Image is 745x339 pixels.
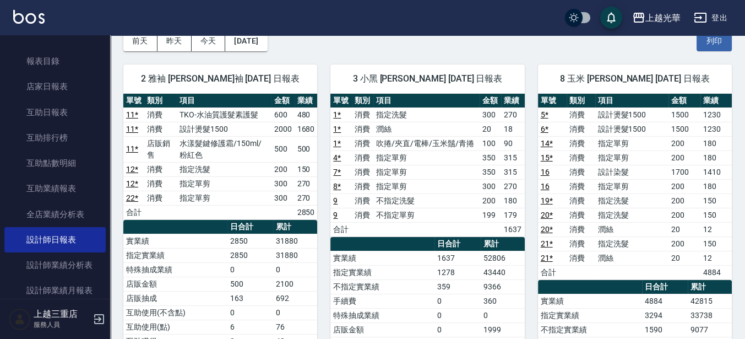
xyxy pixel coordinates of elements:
[567,150,595,165] td: 消費
[352,94,373,108] th: 類別
[700,94,732,108] th: 業績
[595,94,669,108] th: 項目
[480,208,501,222] td: 199
[700,236,732,251] td: 150
[700,179,732,193] td: 180
[645,11,681,25] div: 上越光華
[689,8,732,28] button: 登出
[273,320,317,334] td: 76
[177,94,271,108] th: 項目
[352,122,373,136] td: 消費
[567,136,595,150] td: 消費
[700,150,732,165] td: 180
[668,222,700,236] td: 20
[227,262,273,277] td: 0
[480,165,501,179] td: 350
[538,265,567,279] td: 合計
[642,322,688,337] td: 1590
[567,94,595,108] th: 類別
[34,309,90,320] h5: 上越三重店
[688,308,732,322] td: 33738
[295,162,318,176] td: 150
[4,176,106,201] a: 互助業績報表
[700,165,732,179] td: 1410
[541,168,550,176] a: 16
[295,122,318,136] td: 1680
[668,236,700,251] td: 200
[700,122,732,136] td: 1230
[273,291,317,305] td: 692
[501,193,525,208] td: 180
[4,202,106,227] a: 全店業績分析表
[4,100,106,125] a: 互助日報表
[595,122,669,136] td: 設計燙髮1500
[538,322,642,337] td: 不指定實業績
[123,291,227,305] td: 店販抽成
[373,94,479,108] th: 項目
[567,179,595,193] td: 消費
[177,122,271,136] td: 設計燙髮1500
[273,220,317,234] th: 累計
[123,94,317,220] table: a dense table
[352,150,373,165] td: 消費
[501,150,525,165] td: 315
[373,122,479,136] td: 潤絲
[333,211,338,219] a: 9
[271,122,295,136] td: 2000
[157,31,192,51] button: 昨天
[480,193,501,208] td: 200
[434,322,480,337] td: 0
[600,7,622,29] button: save
[352,193,373,208] td: 消費
[227,277,273,291] td: 500
[352,179,373,193] td: 消費
[595,236,669,251] td: 指定洗髮
[373,165,479,179] td: 指定單剪
[501,136,525,150] td: 90
[227,248,273,262] td: 2850
[700,107,732,122] td: 1230
[434,237,480,251] th: 日合計
[481,251,525,265] td: 52806
[668,107,700,122] td: 1500
[295,136,318,162] td: 500
[551,73,719,84] span: 8 玉米 [PERSON_NAME] [DATE] 日報表
[481,322,525,337] td: 1999
[642,280,688,294] th: 日合計
[123,94,144,108] th: 單號
[123,205,144,219] td: 合計
[271,94,295,108] th: 金額
[4,49,106,74] a: 報表目錄
[595,222,669,236] td: 潤絲
[480,122,501,136] td: 20
[668,208,700,222] td: 200
[273,262,317,277] td: 0
[227,305,273,320] td: 0
[501,165,525,179] td: 315
[273,234,317,248] td: 31880
[295,205,318,219] td: 2850
[480,136,501,150] td: 100
[480,94,501,108] th: 金額
[501,222,525,236] td: 1637
[688,280,732,294] th: 累計
[480,107,501,122] td: 300
[481,237,525,251] th: 累計
[373,179,479,193] td: 指定單剪
[697,31,732,51] button: 列印
[177,162,271,176] td: 指定洗髮
[295,176,318,191] td: 270
[177,191,271,205] td: 指定單剪
[688,294,732,308] td: 42815
[330,279,434,294] td: 不指定實業績
[4,252,106,278] a: 設計師業績分析表
[177,136,271,162] td: 水漾髮鍵修護霜/150ml/粉紅色
[668,136,700,150] td: 200
[668,150,700,165] td: 200
[700,265,732,279] td: 4884
[700,222,732,236] td: 12
[192,31,226,51] button: 今天
[333,196,338,205] a: 9
[481,308,525,322] td: 0
[123,262,227,277] td: 特殊抽成業績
